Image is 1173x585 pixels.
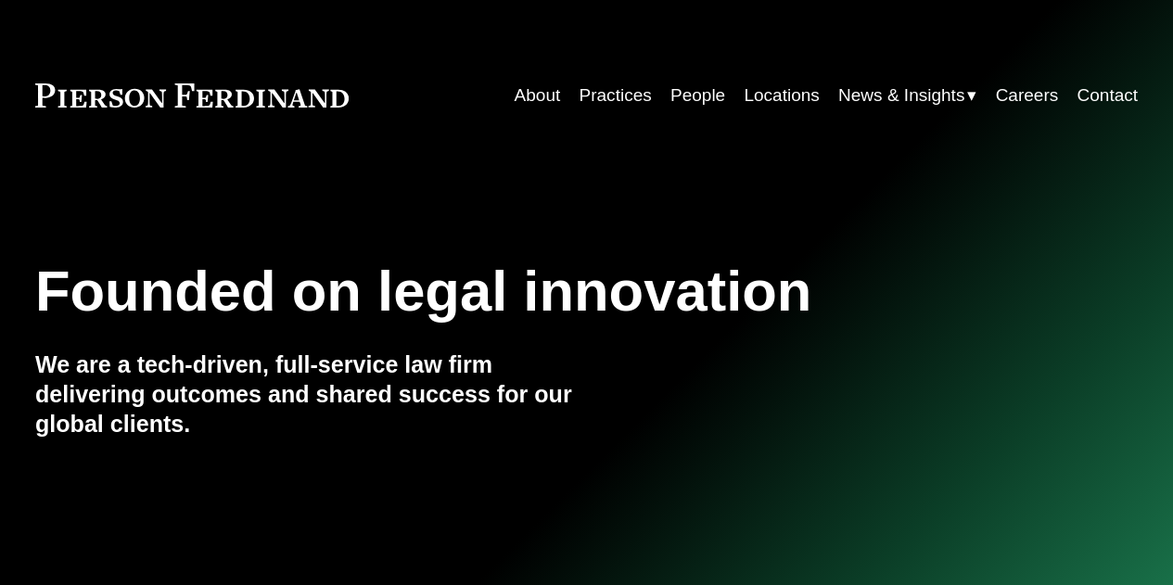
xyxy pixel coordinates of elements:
[35,350,587,439] h4: We are a tech-driven, full-service law firm delivering outcomes and shared success for our global...
[515,78,561,113] a: About
[744,78,819,113] a: Locations
[670,78,725,113] a: People
[35,259,954,324] h1: Founded on legal innovation
[1077,78,1139,113] a: Contact
[838,80,964,111] span: News & Insights
[996,78,1059,113] a: Careers
[580,78,652,113] a: Practices
[838,78,976,113] a: folder dropdown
